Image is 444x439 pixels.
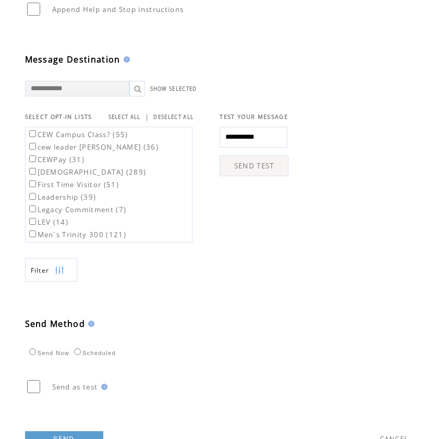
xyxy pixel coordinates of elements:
input: First Time Visitor (51) [29,180,36,187]
span: Message Destination [25,54,121,65]
input: CEW Campus Class? (55) [29,130,36,137]
input: cew leader [PERSON_NAME] (36) [29,143,36,150]
a: SELECT ALL [109,114,141,120]
a: SHOW SELECTED [150,86,197,92]
input: Legacy Commitment (7) [29,205,36,212]
span: Append Help and Stop instructions [52,5,184,14]
label: Send Now [27,350,69,356]
label: Men`s Trinity 300 (121) [27,230,127,239]
span: TEST YOUR MESSAGE [220,113,288,120]
input: CEWPay (31) [29,155,36,162]
input: Send Now [29,348,36,355]
input: Leadership (39) [29,193,36,200]
label: CEWPay (31) [27,155,85,164]
input: Men`s Trinity 300 (121) [29,230,36,237]
label: First Time Visitor (51) [27,180,119,189]
span: | [145,112,149,121]
label: [DEMOGRAPHIC_DATA] (289) [27,167,147,177]
img: filters.png [55,259,64,282]
input: Scheduled [74,348,81,355]
label: cew leader [PERSON_NAME] (36) [27,142,159,152]
a: Filter [25,258,77,282]
label: CEW Campus Class? (55) [27,130,128,139]
label: LEV (14) [27,217,69,227]
span: Send Method [25,318,86,330]
label: Scheduled [71,350,116,356]
input: LEV (14) [29,218,36,225]
img: help.gif [98,384,107,390]
span: Send as test [52,382,98,392]
label: Legacy Commitment (7) [27,205,127,214]
img: help.gif [85,321,94,327]
input: [DEMOGRAPHIC_DATA] (289) [29,168,36,175]
a: DESELECT ALL [153,114,194,120]
label: Leadership (39) [27,192,97,202]
span: Show filters [31,266,50,275]
span: SELECT OPT-IN LISTS [25,113,92,120]
a: SEND TEST [220,155,289,176]
img: help.gif [121,56,130,63]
